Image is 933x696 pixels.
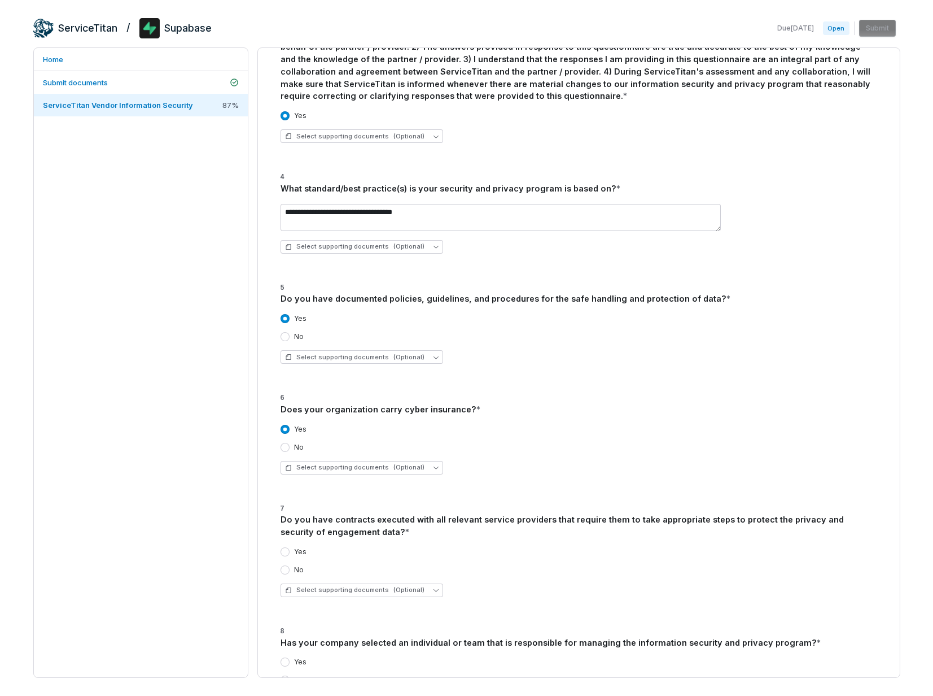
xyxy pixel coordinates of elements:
[393,132,424,141] span: (Optional)
[393,463,424,472] span: (Optional)
[222,100,239,110] span: 87 %
[393,242,424,251] span: (Optional)
[281,394,284,402] span: 6
[294,314,306,323] label: Yes
[294,547,306,556] label: Yes
[281,29,877,103] div: Do you certify the following points on behalf of the partner or provider ServiceTitan is assessin...
[294,676,304,685] label: No
[58,21,117,36] h2: ServiceTitan
[126,18,130,35] h2: /
[294,443,304,452] label: No
[294,111,306,120] label: Yes
[281,284,284,292] span: 5
[164,21,212,36] h2: Supabase
[285,463,424,472] span: Select supporting documents
[294,658,306,667] label: Yes
[43,101,193,110] span: ServiceTitan Vendor Information Security
[43,78,108,87] span: Submit documents
[281,505,284,513] span: 7
[285,586,424,594] span: Select supporting documents
[823,21,849,35] span: Open
[294,565,304,575] label: No
[281,514,877,538] div: Do you have contracts executed with all relevant service providers that require them to take appr...
[777,24,814,33] span: Due [DATE]
[393,586,424,594] span: (Optional)
[281,182,877,195] div: What standard/best practice(s) is your security and privacy program is based on?
[281,628,284,636] span: 8
[281,403,877,416] div: Does your organization carry cyber insurance?
[294,332,304,341] label: No
[285,353,424,362] span: Select supporting documents
[281,173,284,181] span: 4
[285,242,424,251] span: Select supporting documents
[34,94,248,116] a: ServiceTitan Vendor Information Security87%
[294,425,306,434] label: Yes
[281,637,877,649] div: Has your company selected an individual or team that is responsible for managing the information ...
[281,293,877,305] div: Do you have documented policies, guidelines, and procedures for the safe handling and protection ...
[34,71,248,94] a: Submit documents
[285,132,424,141] span: Select supporting documents
[34,48,248,71] a: Home
[393,353,424,362] span: (Optional)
